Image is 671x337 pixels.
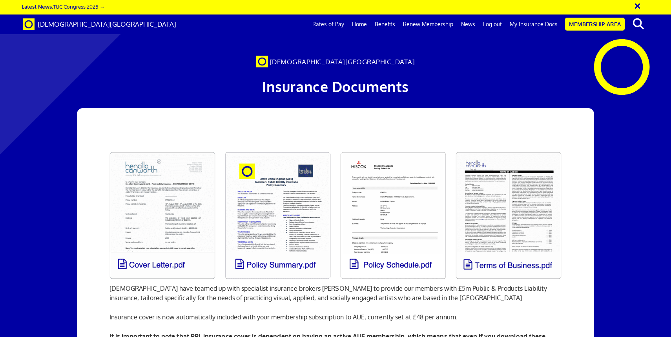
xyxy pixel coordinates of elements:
[22,3,105,10] a: Latest News:TUC Congress 2025 →
[479,14,506,34] a: Log out
[270,58,415,66] span: [DEMOGRAPHIC_DATA][GEOGRAPHIC_DATA]
[109,284,561,303] p: [DEMOGRAPHIC_DATA] have teamed up with specialist insurance brokers [PERSON_NAME] to provide our ...
[22,3,53,10] strong: Latest News:
[348,14,371,34] a: Home
[565,18,625,31] a: Membership Area
[626,16,650,32] button: search
[506,14,562,34] a: My Insurance Docs
[399,14,457,34] a: Renew Membership
[17,14,182,34] a: Brand [DEMOGRAPHIC_DATA][GEOGRAPHIC_DATA]
[457,14,479,34] a: News
[109,312,561,322] p: Insurance cover is now automatically included with your membership subscription to AUE, currently...
[308,14,348,34] a: Rates of Pay
[371,14,399,34] a: Benefits
[262,78,409,95] span: Insurance Documents
[38,20,176,28] span: [DEMOGRAPHIC_DATA][GEOGRAPHIC_DATA]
